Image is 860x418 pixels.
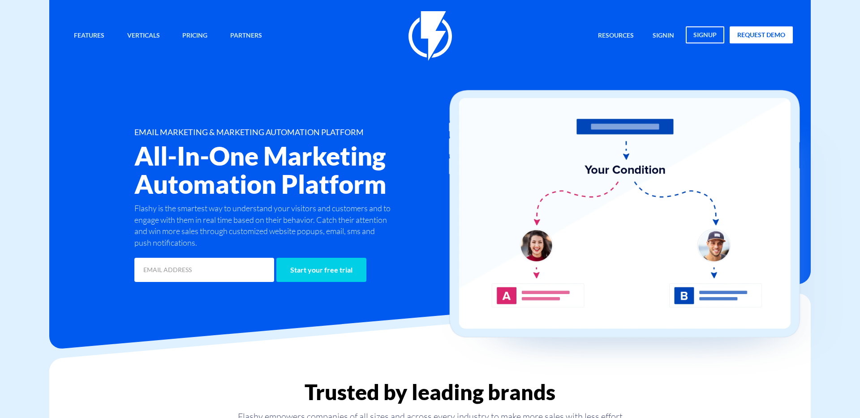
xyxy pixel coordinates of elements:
a: signin [646,26,681,46]
a: Features [67,26,111,46]
h2: All-In-One Marketing Automation Platform [134,141,484,198]
p: Flashy is the smartest way to understand your visitors and customers and to engage with them in r... [134,203,393,249]
a: Partners [224,26,269,46]
h1: EMAIL MARKETING & MARKETING AUTOMATION PLATFORM [134,128,484,137]
a: request demo [730,26,793,43]
input: EMAIL ADDRESS [134,258,274,282]
a: signup [686,26,724,43]
a: Pricing [176,26,214,46]
a: Resources [591,26,641,46]
a: Verticals [120,26,167,46]
input: Start your free trial [276,258,366,282]
h2: Trusted by leading brands [49,380,811,404]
